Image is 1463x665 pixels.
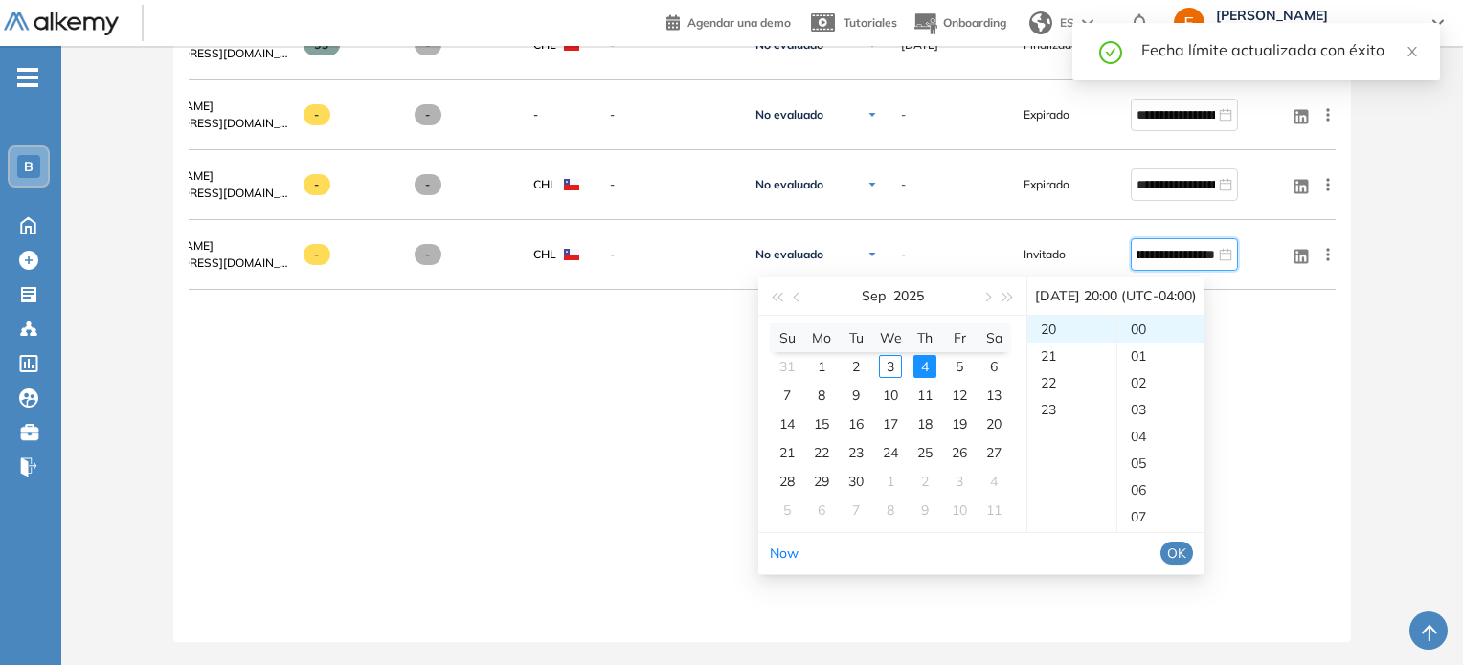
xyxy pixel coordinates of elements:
div: 22 [1027,369,1116,396]
div: 11 [913,384,936,407]
td: 2025-09-24 [873,438,908,467]
td: 2025-09-21 [770,438,804,467]
div: 3 [879,355,902,378]
div: 7 [776,384,799,407]
div: 16 [844,412,867,435]
span: - [304,104,331,125]
div: 4 [982,470,1005,493]
span: No evaluado [755,177,823,192]
span: B [24,159,34,174]
td: 2025-09-09 [839,381,873,410]
a: Agendar una demo [666,10,791,33]
td: 2025-09-16 [839,410,873,438]
div: 17 [879,412,902,435]
div: 23 [844,441,867,464]
td: 2025-09-28 [770,467,804,496]
td: 2025-10-06 [804,496,839,524]
td: 2025-09-18 [908,410,942,438]
td: 2025-09-08 [804,381,839,410]
span: [EMAIL_ADDRESS][DOMAIN_NAME] [120,185,288,202]
img: world [1029,11,1052,34]
button: 2025 [893,277,924,315]
span: No evaluado [755,247,823,262]
a: [PERSON_NAME] [120,167,288,185]
button: OK [1160,542,1193,565]
span: CHL [533,176,556,193]
span: - [901,176,906,193]
td: 2025-09-04 [908,352,942,381]
div: 28 [776,470,799,493]
th: Th [908,323,942,352]
div: 24 [879,441,902,464]
span: - [901,106,906,123]
th: Mo [804,323,839,352]
td: 2025-09-10 [873,381,908,410]
span: - [304,174,331,195]
span: Onboarding [943,15,1006,30]
div: 6 [982,355,1005,378]
th: Fr [942,323,977,352]
span: - [610,246,732,263]
span: - [610,176,732,193]
span: [EMAIL_ADDRESS][DOMAIN_NAME] [120,255,288,272]
th: Su [770,323,804,352]
span: check-circle [1099,38,1122,64]
div: 08 [1117,530,1205,557]
div: 9 [913,499,936,521]
div: 14 [776,412,799,435]
div: 6 [810,499,833,521]
span: - [415,104,442,125]
a: Now [770,544,799,562]
img: Ícono de flecha [867,179,878,190]
td: 2025-10-02 [908,467,942,496]
div: 03 [1117,396,1205,423]
span: [EMAIL_ADDRESS][DOMAIN_NAME] [120,45,288,62]
span: - [610,106,732,123]
td: 2025-10-09 [908,496,942,524]
img: CHL [564,179,579,190]
div: 22 [810,441,833,464]
td: 2025-10-11 [977,496,1011,524]
td: 2025-09-22 [804,438,839,467]
th: We [873,323,908,352]
div: 9 [844,384,867,407]
td: 2025-10-05 [770,496,804,524]
td: 2025-09-05 [942,352,977,381]
img: Logo [4,12,119,36]
td: 2025-09-29 [804,467,839,496]
span: Tutoriales [844,15,897,30]
td: 2025-09-17 [873,410,908,438]
div: 1 [810,355,833,378]
div: 18 [913,412,936,435]
div: 13 [982,384,1005,407]
span: - [415,174,442,195]
div: 26 [948,441,971,464]
td: 2025-09-07 [770,381,804,410]
span: Expirado [1024,176,1069,193]
div: 8 [879,499,902,521]
div: 01 [1117,343,1205,369]
span: [EMAIL_ADDRESS][DOMAIN_NAME] [120,115,288,132]
a: [PERSON_NAME] [120,237,288,255]
td: 2025-09-30 [839,467,873,496]
div: 25 [913,441,936,464]
th: Sa [977,323,1011,352]
span: OK [1167,543,1186,564]
td: 2025-10-08 [873,496,908,524]
div: 21 [776,441,799,464]
span: - [533,106,538,123]
td: 2025-09-19 [942,410,977,438]
div: 5 [948,355,971,378]
td: 2025-09-20 [977,410,1011,438]
div: 19 [948,412,971,435]
span: Invitado [1024,246,1066,263]
i: - [17,76,38,79]
div: 15 [810,412,833,435]
div: 21 [1027,343,1116,369]
span: - [415,244,442,265]
img: arrow [1082,19,1093,27]
td: 2025-10-04 [977,467,1011,496]
div: [DATE] 20:00 (UTC-04:00) [1035,277,1197,315]
span: close [1406,45,1419,58]
div: 31 [776,355,799,378]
